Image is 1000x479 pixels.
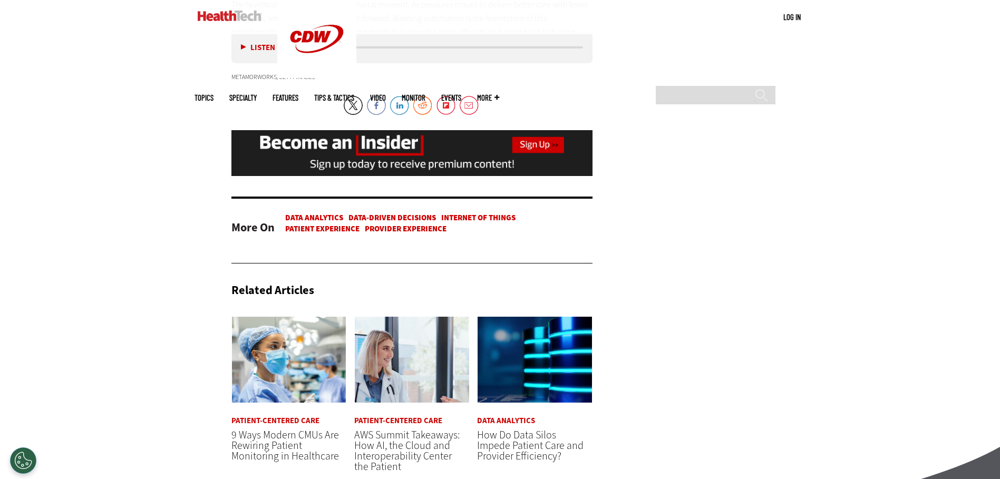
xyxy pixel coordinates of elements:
a: 9 Ways Modern CMUs Are Rewiring Patient Monitoring in Healthcare [231,428,339,463]
a: Internet of Things [441,212,516,223]
span: More [477,94,499,102]
a: Data Analytics [285,212,343,223]
a: How Do Data Silos Impede Patient Care and Provider Efficiency? [477,428,584,463]
a: Tips & Tactics [314,94,354,102]
h3: Related Articles [231,285,314,296]
a: Provider Experience [365,223,446,234]
img: nurse check monitor in the OR [231,316,347,403]
a: CDW [277,70,356,81]
a: AWS Summit Takeaways: How AI, the Cloud and Interoperability Center the Patient [354,428,460,474]
span: Topics [195,94,213,102]
a: Events [441,94,461,102]
a: Data Analytics [477,417,535,425]
span: Specialty [229,94,257,102]
a: MonITor [402,94,425,102]
a: Features [273,94,298,102]
a: Patient-Centered Care [354,417,442,425]
img: Doctors discussing data in a meeting [354,316,470,403]
img: Home [198,11,261,21]
a: Patient-Centered Care [231,417,319,425]
a: Log in [783,12,801,22]
img: Data silo depiction [477,316,593,403]
a: Patient Experience [285,223,360,234]
a: Data-Driven Decisions [348,212,436,223]
a: Video [370,94,386,102]
div: User menu [783,12,801,23]
button: Open Preferences [10,447,36,474]
div: Cookies Settings [10,447,36,474]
